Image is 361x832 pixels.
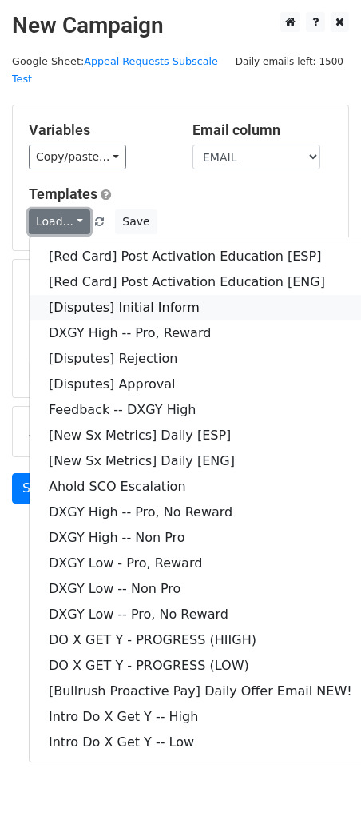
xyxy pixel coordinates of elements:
span: Daily emails left: 1500 [230,53,349,70]
small: Google Sheet: [12,55,218,86]
h5: Variables [29,121,169,139]
a: Load... [29,209,90,234]
button: Save [115,209,157,234]
a: Templates [29,185,97,202]
a: Send [12,473,65,504]
a: Daily emails left: 1500 [230,55,349,67]
h2: New Campaign [12,12,349,39]
a: Appeal Requests Subscale Test [12,55,218,86]
h5: Email column [192,121,332,139]
iframe: Chat Widget [281,755,361,832]
a: Copy/paste... [29,145,126,169]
